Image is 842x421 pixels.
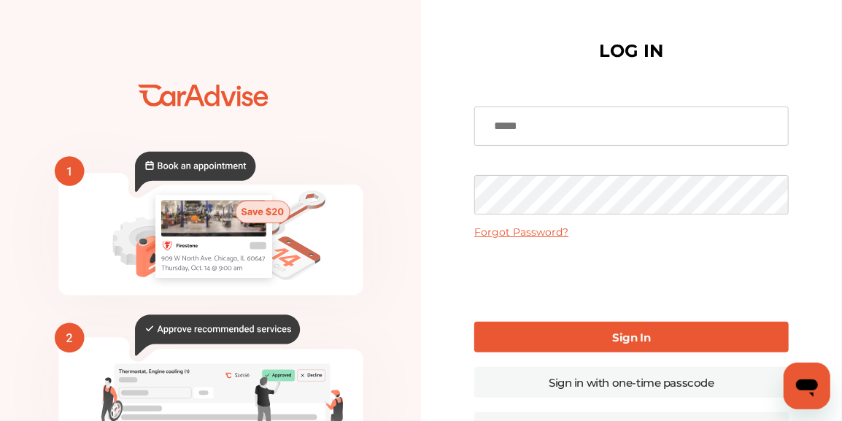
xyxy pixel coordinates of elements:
a: Forgot Password? [474,225,568,239]
h1: LOG IN [599,44,663,58]
b: Sign In [612,331,650,344]
a: Sign in with one-time passcode [474,367,788,398]
iframe: Button to launch messaging window [784,363,830,409]
iframe: reCAPTCHA [520,250,742,307]
a: Sign In [474,322,788,352]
